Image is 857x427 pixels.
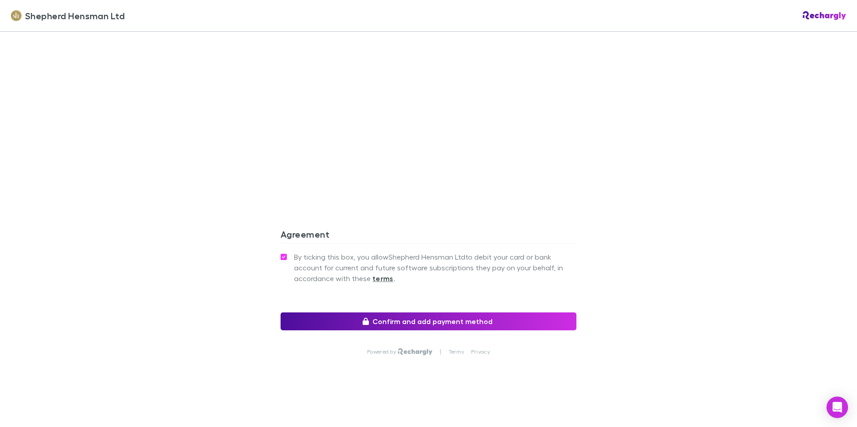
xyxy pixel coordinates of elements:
[25,9,125,22] span: Shepherd Hensman Ltd
[803,11,846,20] img: Rechargly Logo
[367,348,398,355] p: Powered by
[449,348,464,355] a: Terms
[827,397,848,418] div: Open Intercom Messenger
[294,252,576,284] span: By ticking this box, you allow Shepherd Hensman Ltd to debit your card or bank account for curren...
[440,348,441,355] p: |
[398,348,433,355] img: Rechargly Logo
[471,348,490,355] a: Privacy
[281,229,576,243] h3: Agreement
[11,10,22,21] img: Shepherd Hensman Ltd's Logo
[281,312,576,330] button: Confirm and add payment method
[372,274,394,283] strong: terms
